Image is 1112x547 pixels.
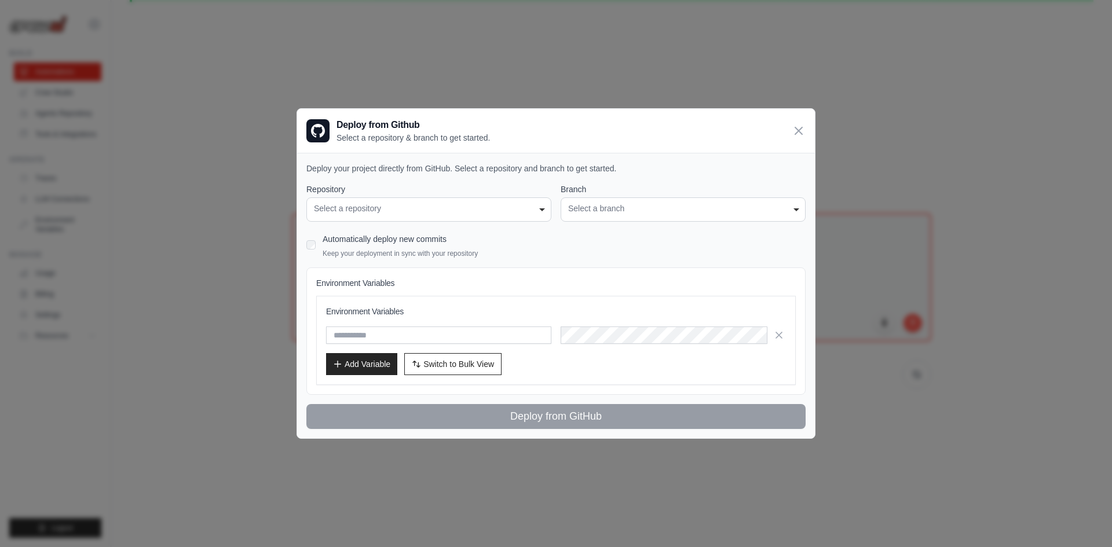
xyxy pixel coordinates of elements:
[306,404,806,429] button: Deploy from GitHub
[306,183,551,195] label: Repository
[423,358,494,370] span: Switch to Bulk View
[314,203,544,215] div: Select a repository
[323,234,447,244] label: Automatically deploy new commits
[404,353,502,375] button: Switch to Bulk View
[568,203,798,215] div: Select a branch
[326,306,786,317] h3: Environment Variables
[336,132,490,144] p: Select a repository & branch to get started.
[561,183,806,195] label: Branch
[323,249,478,258] p: Keep your deployment in sync with your repository
[316,277,796,289] h4: Environment Variables
[306,163,806,174] p: Deploy your project directly from GitHub. Select a repository and branch to get started.
[326,353,397,375] button: Add Variable
[1054,491,1112,547] iframe: Chat Widget
[336,118,490,132] h3: Deploy from Github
